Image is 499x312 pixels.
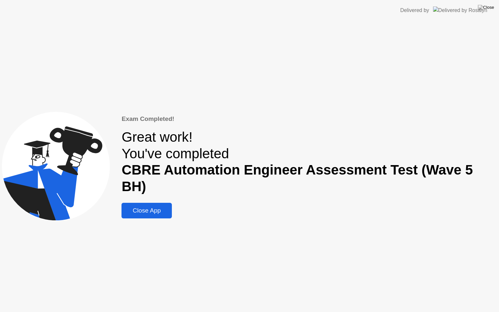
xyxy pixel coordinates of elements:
button: Close App [122,203,172,218]
img: Close [478,5,494,10]
div: Exam Completed! [122,114,497,124]
div: Delivered by [400,6,429,14]
div: Great work! You've completed [122,129,497,195]
img: Delivered by Rosalyn [433,6,487,14]
b: CBRE Automation Engineer Assessment Test (Wave 5 BH) [122,162,473,194]
div: Close App [123,207,170,214]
